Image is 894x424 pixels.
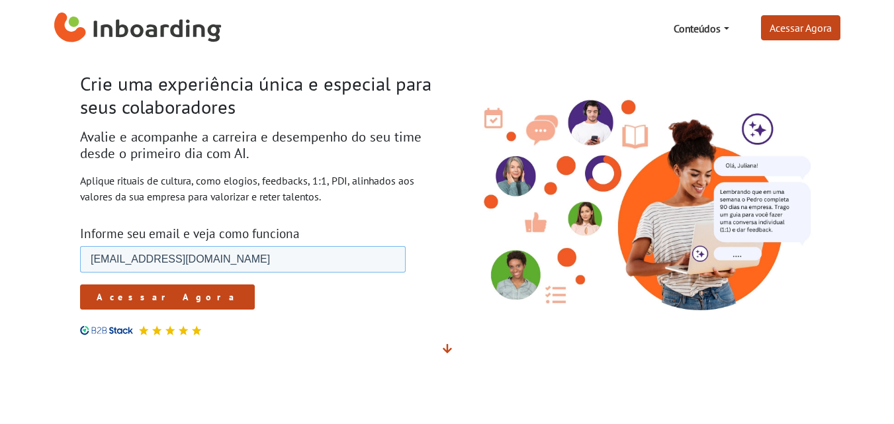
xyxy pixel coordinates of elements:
[80,73,437,118] h1: Crie uma experiência única e especial para seus colaboradores
[80,226,437,241] h3: Informe seu email e veja como funciona
[54,5,222,52] a: Inboarding Home Page
[80,173,437,204] p: Aplique rituais de cultura, como elogios, feedbacks, 1:1, PDI, alinhados aos valores da sua empre...
[668,15,734,42] a: Conteúdos
[80,246,406,310] iframe: Form 0
[191,325,202,335] img: Avaliação 5 estrelas no B2B Stack
[152,325,162,335] img: Avaliação 5 estrelas no B2B Stack
[80,325,133,335] img: B2B Stack logo
[87,54,261,79] input: Acessar Agora
[761,15,840,40] a: Acessar Agora
[54,9,222,48] img: Inboarding Home
[133,325,202,335] div: Avaliação 5 estrelas no B2B Stack
[80,129,437,162] h2: Avalie e acompanhe a carreira e desempenho do seu time desde o primeiro dia com AI.
[165,325,175,335] img: Avaliação 5 estrelas no B2B Stack
[178,325,189,335] img: Avaliação 5 estrelas no B2B Stack
[443,342,452,355] span: Veja mais detalhes abaixo
[138,325,149,335] img: Avaliação 5 estrelas no B2B Stack
[457,76,815,316] img: Inboarding - Rutuais de Cultura com Inteligência Ariticial. Feedback, conversas 1:1, PDI.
